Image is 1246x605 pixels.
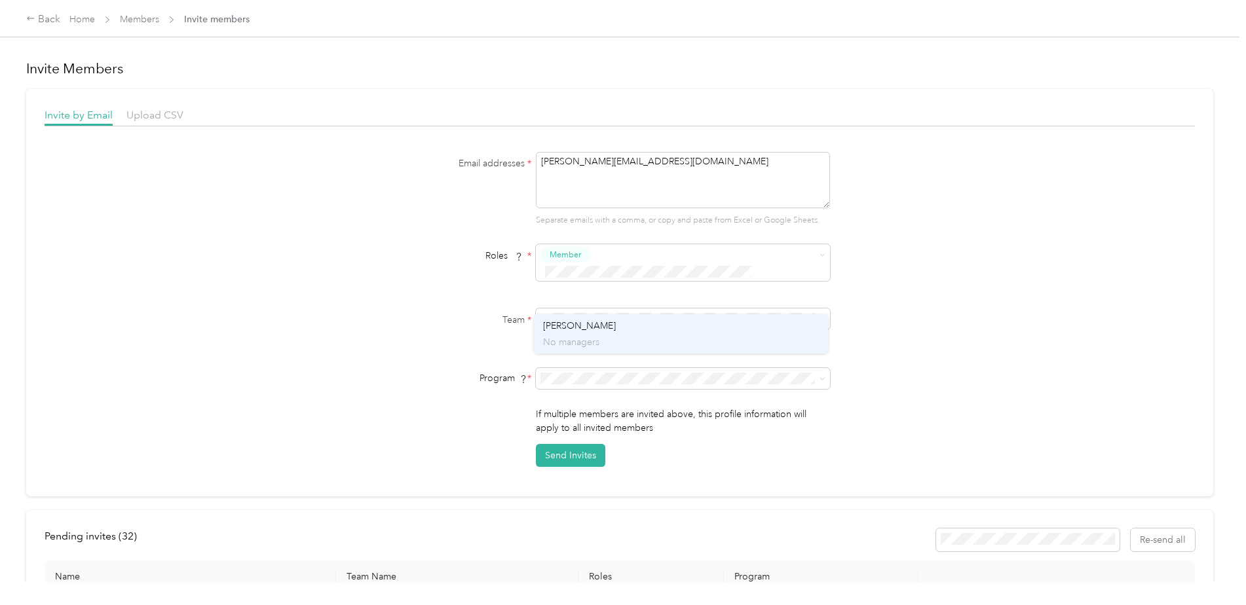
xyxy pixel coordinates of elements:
[69,14,95,25] a: Home
[1173,532,1246,605] iframe: Everlance-gr Chat Button Frame
[536,407,830,435] p: If multiple members are invited above, this profile information will apply to all invited members
[1131,528,1195,551] button: Re-send all
[45,528,1195,551] div: info-bar
[536,444,605,467] button: Send Invites
[536,215,830,227] p: Separate emails with a comma, or copy and paste from Excel or Google Sheets.
[550,249,581,261] span: Member
[540,247,590,263] button: Member
[126,109,183,121] span: Upload CSV
[724,560,918,593] th: Program
[481,246,527,266] span: Roles
[543,335,819,349] p: No managers
[536,152,830,208] textarea: [PERSON_NAME][EMAIL_ADDRESS][DOMAIN_NAME]
[119,530,137,542] span: ( 32 )
[120,14,159,25] a: Members
[336,560,578,593] th: Team Name
[936,528,1196,551] div: Resend all invitations
[45,528,146,551] div: left-menu
[45,109,113,121] span: Invite by Email
[368,313,531,327] label: Team
[45,560,336,593] th: Name
[26,12,60,27] div: Back
[368,371,531,385] div: Program
[26,60,1213,78] h1: Invite Members
[543,320,616,331] span: [PERSON_NAME]
[578,560,724,593] th: Roles
[368,156,531,170] label: Email addresses
[45,530,137,542] span: Pending invites
[184,12,250,26] span: Invite members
